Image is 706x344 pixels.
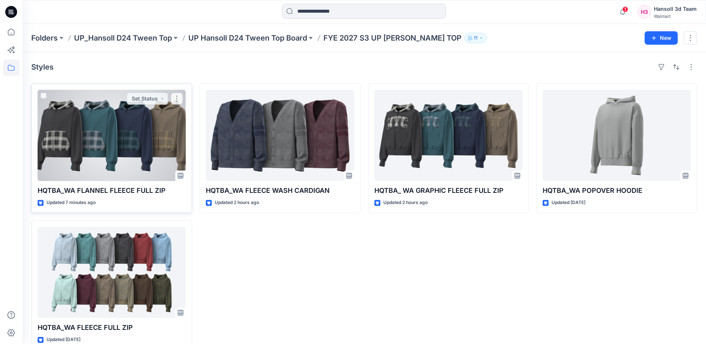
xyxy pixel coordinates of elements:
[654,13,697,19] div: Walmart
[47,336,80,344] p: Updated [DATE]
[638,5,651,19] div: H3
[31,63,54,71] h4: Styles
[374,185,523,196] p: HQTBA_ WA GRAPHIC FLEECE FULL ZIP
[622,6,628,12] span: 1
[206,90,354,181] a: HQTBA_WA FLEECE WASH CARDIGAN
[38,227,186,318] a: HQTBA_WA FLEECE FULL ZIP
[188,33,307,43] a: UP Hansoll D24 Tween Top Board
[74,33,172,43] a: UP_Hansoll D24 Tween Top
[47,199,96,207] p: Updated 7 minutes ago
[38,185,186,196] p: HQTBA_WA FLANNEL FLEECE FULL ZIP
[383,199,428,207] p: Updated 2 hours ago
[323,33,461,43] p: FYE 2027 S3 UP [PERSON_NAME] TOP
[543,185,691,196] p: HQTBA_WA POPOVER HOODIE
[38,90,186,181] a: HQTBA_WA FLANNEL FLEECE FULL ZIP
[464,33,487,43] button: 11
[654,4,697,13] div: Hansoll 3d Team
[206,185,354,196] p: HQTBA_WA FLEECE WASH CARDIGAN
[215,199,259,207] p: Updated 2 hours ago
[543,90,691,181] a: HQTBA_WA POPOVER HOODIE
[31,33,58,43] a: Folders
[38,322,186,333] p: HQTBA_WA FLEECE FULL ZIP
[645,31,678,45] button: New
[374,90,523,181] a: HQTBA_ WA GRAPHIC FLEECE FULL ZIP
[552,199,585,207] p: Updated [DATE]
[474,34,477,42] p: 11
